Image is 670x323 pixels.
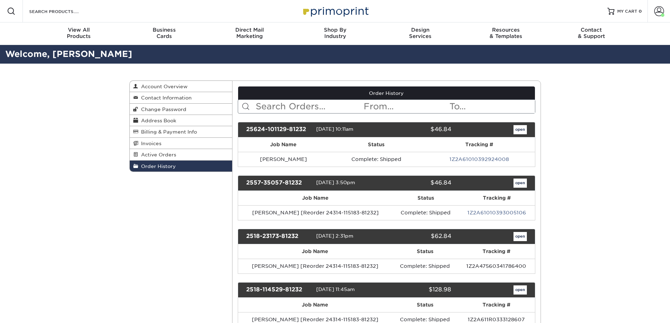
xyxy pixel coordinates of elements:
div: Products [36,27,122,39]
span: [DATE] 2:31pm [316,233,353,239]
th: Job Name [238,244,392,259]
span: Order History [138,163,176,169]
div: 2557-35057-81232 [241,179,316,188]
div: 25624-101129-81232 [241,125,316,134]
div: $46.84 [381,179,457,188]
th: Job Name [238,298,392,312]
a: Order History [130,161,232,172]
div: & Support [549,27,634,39]
a: Contact Information [130,92,232,103]
th: Job Name [238,137,328,152]
span: Shop By [292,27,378,33]
a: DesignServices [378,22,463,45]
a: Active Orders [130,149,232,160]
div: Cards [121,27,207,39]
span: [DATE] 11:45am [316,286,355,292]
input: Search Orders... [255,100,363,113]
th: Tracking # [458,298,535,312]
span: Change Password [138,106,186,112]
a: BusinessCards [121,22,207,45]
span: [DATE] 10:11am [316,126,353,132]
input: SEARCH PRODUCTS..... [28,7,97,15]
span: View All [36,27,122,33]
th: Tracking # [459,191,535,205]
td: Complete: Shipped [393,205,459,220]
th: Status [392,298,458,312]
span: Account Overview [138,84,187,89]
span: Address Book [138,118,176,123]
span: Direct Mail [207,27,292,33]
th: Status [393,191,459,205]
a: open [513,232,527,241]
a: Contact& Support [549,22,634,45]
th: Job Name [238,191,393,205]
div: Marketing [207,27,292,39]
a: Invoices [130,138,232,149]
a: open [513,125,527,134]
a: Shop ByIndustry [292,22,378,45]
a: 1Z2A61010392924008 [449,156,509,162]
div: $46.84 [381,125,457,134]
span: Invoices [138,141,161,146]
td: Complete: Shipped [392,259,458,273]
th: Tracking # [424,137,535,152]
span: Resources [463,27,549,33]
a: Address Book [130,115,232,126]
td: [PERSON_NAME] [238,152,328,167]
a: Change Password [130,104,232,115]
td: [PERSON_NAME] [Reorder 24314-115183-81232] [238,205,393,220]
th: Tracking # [458,244,535,259]
div: $62.84 [381,232,457,241]
a: open [513,285,527,295]
a: 1Z2A61010393005106 [467,210,526,215]
a: Billing & Payment Info [130,126,232,137]
div: 2518-114529-81232 [241,285,316,295]
a: Direct MailMarketing [207,22,292,45]
a: Resources& Templates [463,22,549,45]
span: Contact [549,27,634,33]
div: $128.98 [381,285,457,295]
span: Design [378,27,463,33]
a: Order History [238,86,535,100]
span: 0 [639,9,642,14]
span: Business [121,27,207,33]
span: [DATE] 3:50pm [316,180,355,185]
div: Services [378,27,463,39]
div: & Templates [463,27,549,39]
a: open [513,179,527,188]
th: Status [328,137,424,152]
img: Primoprint [300,4,370,19]
td: 1Z2A47560341786400 [458,259,535,273]
span: Billing & Payment Info [138,129,197,135]
a: View AllProducts [36,22,122,45]
a: Account Overview [130,81,232,92]
span: Active Orders [138,152,176,157]
span: Contact Information [138,95,192,101]
div: Industry [292,27,378,39]
input: To... [449,100,535,113]
td: [PERSON_NAME] [Reorder 24314-115183-81232] [238,259,392,273]
td: Complete: Shipped [328,152,424,167]
th: Status [392,244,458,259]
span: MY CART [617,8,637,14]
input: From... [363,100,449,113]
div: 2518-23173-81232 [241,232,316,241]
